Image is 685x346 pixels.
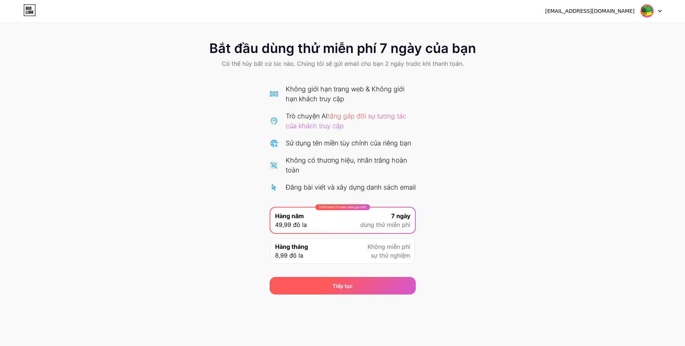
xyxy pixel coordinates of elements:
font: Không có thương hiệu, nhãn trắng hoàn toàn [286,156,407,174]
font: 7 ngày [391,212,410,220]
font: Sử dụng tên miền tùy chỉnh của riêng bạn [286,139,411,147]
font: Không giới hạn trang web & Không giới hạn khách truy cập [286,85,404,103]
font: Không miễn phí [368,243,410,250]
font: Có thể hủy bất cứ lúc nào. Chúng tôi sẽ gửi email cho bạn 2 ngày trước khi thanh toán. [222,60,464,67]
font: 49,99 đô la [275,221,307,228]
font: sự thử nghiệm [371,252,410,259]
font: tăng gấp đôi sự tương tác của khách truy cập [286,112,406,130]
font: Bắt đầu dùng thử miễn phí 7 ngày của bạn [209,40,476,56]
font: THỜI GIAN CÓ HẠN: Giảm giá 50% [319,205,366,209]
font: [EMAIL_ADDRESS][DOMAIN_NAME] [545,8,635,14]
font: dùng thử miễn phí [360,221,410,228]
font: Trò chuyện AI [286,112,328,120]
font: Đăng bài viết và xây dựng danh sách email [286,183,416,191]
font: Hàng năm [275,212,304,220]
font: 8,99 đô la [275,252,303,259]
font: Tiếp tục [332,283,353,289]
img: duyanh78 [640,4,654,18]
font: Hàng tháng [275,243,308,250]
